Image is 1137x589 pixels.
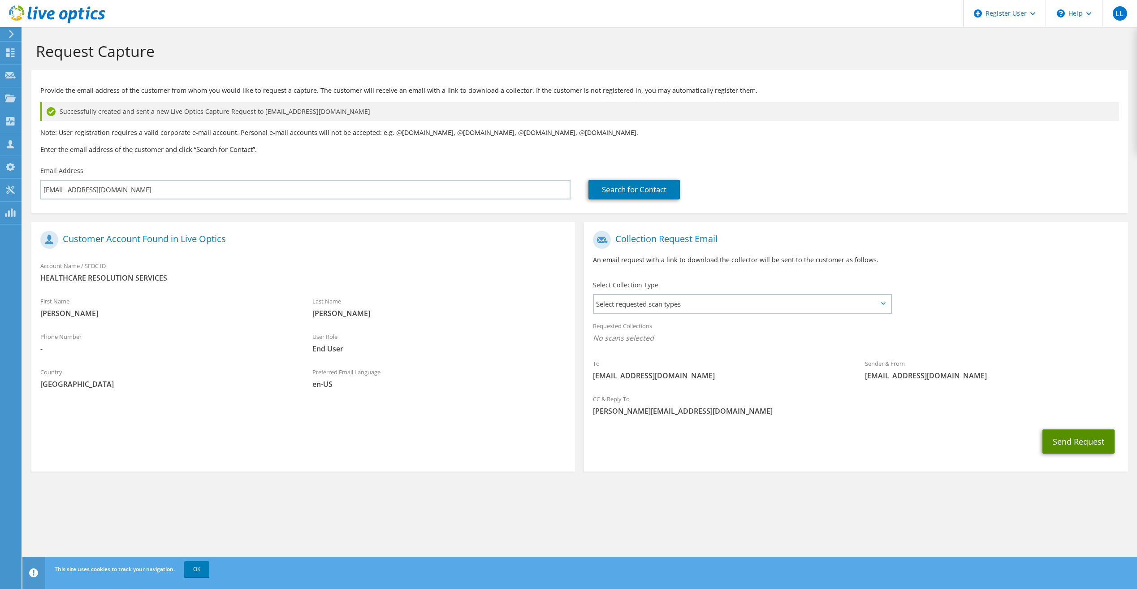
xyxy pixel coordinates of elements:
[31,292,303,323] div: First Name
[588,180,680,199] a: Search for Contact
[303,327,575,358] div: User Role
[40,166,83,175] label: Email Address
[593,281,658,290] label: Select Collection Type
[593,231,1114,249] h1: Collection Request Email
[31,327,303,358] div: Phone Number
[593,406,1119,416] span: [PERSON_NAME][EMAIL_ADDRESS][DOMAIN_NAME]
[40,144,1119,154] h3: Enter the email address of the customer and click “Search for Contact”.
[36,42,1119,61] h1: Request Capture
[40,344,294,354] span: -
[40,308,294,318] span: [PERSON_NAME]
[40,379,294,389] span: [GEOGRAPHIC_DATA]
[584,316,1128,350] div: Requested Collections
[40,231,562,249] h1: Customer Account Found in Live Optics
[1057,9,1065,17] svg: \n
[303,292,575,323] div: Last Name
[40,86,1119,95] p: Provide the email address of the customer from whom you would like to request a capture. The cust...
[593,255,1119,265] p: An email request with a link to download the collector will be sent to the customer as follows.
[312,308,566,318] span: [PERSON_NAME]
[865,371,1119,381] span: [EMAIL_ADDRESS][DOMAIN_NAME]
[1042,429,1115,454] button: Send Request
[40,128,1119,138] p: Note: User registration requires a valid corporate e-mail account. Personal e-mail accounts will ...
[31,363,303,394] div: Country
[593,371,847,381] span: [EMAIL_ADDRESS][DOMAIN_NAME]
[856,354,1128,385] div: Sender & From
[593,333,1119,343] span: No scans selected
[60,107,370,117] span: Successfully created and sent a new Live Optics Capture Request to [EMAIL_ADDRESS][DOMAIN_NAME]
[312,344,566,354] span: End User
[184,561,209,577] a: OK
[40,273,566,283] span: HEALTHCARE RESOLUTION SERVICES
[1113,6,1127,21] span: LL
[584,354,856,385] div: To
[303,363,575,394] div: Preferred Email Language
[594,295,890,313] span: Select requested scan types
[584,390,1128,420] div: CC & Reply To
[312,379,566,389] span: en-US
[31,256,575,287] div: Account Name / SFDC ID
[55,565,175,573] span: This site uses cookies to track your navigation.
